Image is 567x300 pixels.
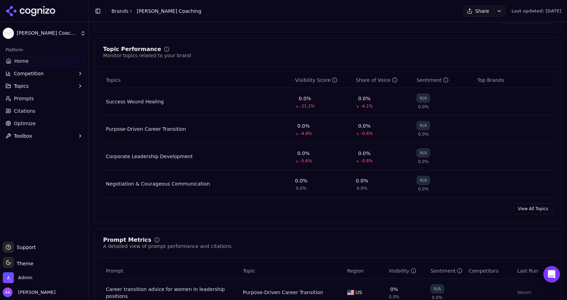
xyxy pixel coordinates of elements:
div: 0.0% [358,95,371,102]
span: Competitors [469,267,499,274]
span: Region [347,267,364,274]
button: Toolbox [3,130,86,142]
span: ↘ [356,131,359,136]
span: Prompts [14,95,34,102]
a: Purpose-Driven Career Transition [106,126,186,132]
div: Sentiment [431,267,462,274]
img: Admin [3,272,14,283]
span: 0.0% [418,159,429,164]
th: brandMentionRate [386,263,428,279]
a: Success Wound Healing [106,98,164,105]
div: Data table [103,72,553,198]
span: -0.8% [361,158,373,164]
span: Topics [14,83,29,89]
div: Visibility [389,267,416,274]
span: [PERSON_NAME] [15,289,56,295]
span: Topics [106,77,121,84]
div: Negotiation & Courageous Communication [106,180,210,187]
div: Visibility Score [295,77,337,84]
img: US flag [347,290,354,295]
div: 0.0% [356,177,368,184]
span: -4.8% [300,131,312,136]
th: sentiment [428,263,466,279]
th: sentiment [414,72,475,88]
div: 0.0% [295,177,308,184]
span: 0.0% [418,104,429,110]
a: Brands [111,8,128,14]
div: Sentiment [417,77,449,84]
div: N/A [417,148,430,157]
th: shareOfVoice [353,72,414,88]
span: 0.0% [418,131,429,137]
div: A detailed view of prompt performance and citations [103,243,232,250]
div: 0% [390,286,398,293]
div: 0.0% [298,122,310,129]
a: Purpose-Driven Career Transition [243,289,323,296]
div: Prompt Metrics [103,237,151,243]
span: Toolbox [14,132,32,139]
span: -21.2% [300,103,315,109]
th: visibilityScore [292,72,353,88]
div: Platform [3,44,86,55]
span: ↘ [295,158,299,164]
span: Competition [14,70,44,77]
span: Optimize [14,120,36,127]
a: Home [3,55,86,67]
span: Support [14,244,36,251]
nav: breadcrumb [111,8,201,15]
div: 0.0% [299,95,311,102]
div: Last updated: [DATE] [511,8,561,14]
img: Brooke Taylor Coaching [3,28,14,39]
div: N/A [417,121,430,130]
a: Career transition advice for women in leadership positions [106,286,237,300]
span: US [356,289,362,296]
span: 0.0% [357,186,368,191]
div: Open Intercom Messenger [543,266,560,283]
a: Citations [3,105,86,117]
span: ↘ [356,103,359,109]
span: Theme [14,261,33,266]
img: Alp Aysan [3,288,12,297]
div: 0.0% [358,150,371,157]
a: Optimize [3,118,86,129]
span: 0.0% [418,186,429,192]
th: Region [344,263,386,279]
span: ↘ [295,103,299,109]
span: Citations [14,108,35,114]
span: -0.6% [361,131,373,136]
div: Monitor topics related to your brand [103,52,191,59]
span: [PERSON_NAME] Coaching [17,30,77,36]
a: Corporate Leadership Development [106,153,193,160]
span: Topic [243,267,255,274]
button: Open user button [3,288,56,297]
span: -4.1% [361,103,373,109]
span: [PERSON_NAME] Coaching [137,8,201,15]
button: Topics [3,80,86,92]
div: Topic Performance [103,46,161,52]
a: View All Topics [514,203,553,214]
span: ↘ [295,131,299,136]
div: Never [517,289,550,296]
th: Topic [240,263,344,279]
div: 0.0% [298,150,310,157]
span: 0.0% [296,186,307,191]
span: Top Brands [477,77,504,84]
th: Last Run [515,263,553,279]
a: Prompts [3,93,86,104]
span: Home [14,58,28,65]
th: Top Brands [475,72,553,88]
span: Last Run [517,267,538,274]
th: Topics [103,72,292,88]
th: Prompt [103,263,240,279]
span: ↘ [356,158,359,164]
button: Competition [3,68,86,79]
button: Share [463,6,493,17]
div: N/A [431,284,444,293]
th: Competitors [466,263,515,279]
div: 0.0% [358,122,371,129]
